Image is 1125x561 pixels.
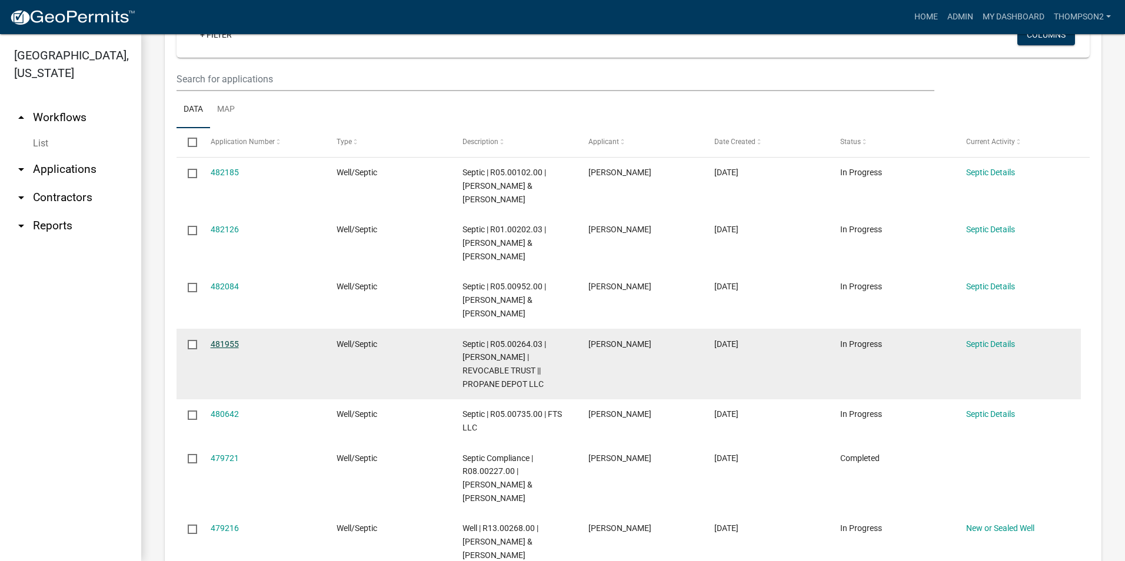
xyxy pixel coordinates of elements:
[588,225,651,234] span: Shari Bartlett
[210,91,242,129] a: Map
[199,128,325,156] datatable-header-cell: Application Number
[337,282,377,291] span: Well/Septic
[829,128,955,156] datatable-header-cell: Status
[191,24,241,45] a: + Filter
[588,339,651,349] span: Shari Bartlett
[177,91,210,129] a: Data
[1049,6,1116,28] a: Thompson2
[462,339,546,389] span: Septic | R05.00264.03 | ALAN H THORSON | REVOCABLE TRUST || PROPANE DEPOT LLC
[337,168,377,177] span: Well/Septic
[462,225,546,261] span: Septic | R01.00202.03 | MARK V & KATHLEEN A BUDENSIEK
[337,339,377,349] span: Well/Septic
[337,409,377,419] span: Well/Septic
[910,6,943,28] a: Home
[325,128,451,156] datatable-header-cell: Type
[943,6,978,28] a: Admin
[840,168,882,177] span: In Progress
[577,128,703,156] datatable-header-cell: Applicant
[840,225,882,234] span: In Progress
[462,168,546,204] span: Septic | R05.00102.00 | STEVEN & KELLY SCHURHAMMER
[714,168,738,177] span: 09/22/2025
[462,523,538,560] span: Well | R13.00268.00 | GARY D & DIANE K LAWSON
[337,523,377,533] span: Well/Septic
[966,523,1034,533] a: New or Sealed Well
[966,225,1015,234] a: Septic Details
[714,339,738,349] span: 09/22/2025
[14,162,28,176] i: arrow_drop_down
[337,453,377,463] span: Well/Septic
[955,128,1081,156] datatable-header-cell: Current Activity
[966,409,1015,419] a: Septic Details
[462,453,533,503] span: Septic Compliance | R08.00227.00 | MARK G II & SARAH KRAGE
[211,409,239,419] a: 480642
[840,409,882,419] span: In Progress
[714,138,755,146] span: Date Created
[840,339,882,349] span: In Progress
[840,282,882,291] span: In Progress
[211,138,275,146] span: Application Number
[211,339,239,349] a: 481955
[337,138,352,146] span: Type
[966,138,1015,146] span: Current Activity
[966,339,1015,349] a: Septic Details
[462,138,498,146] span: Description
[714,523,738,533] span: 09/16/2025
[451,128,577,156] datatable-header-cell: Description
[714,409,738,419] span: 09/18/2025
[177,67,934,91] input: Search for applications
[840,523,882,533] span: In Progress
[1017,24,1075,45] button: Columns
[703,128,829,156] datatable-header-cell: Date Created
[978,6,1049,28] a: My Dashboard
[588,409,651,419] span: Shari Bartlett
[714,225,738,234] span: 09/22/2025
[211,225,239,234] a: 482126
[14,191,28,205] i: arrow_drop_down
[14,219,28,233] i: arrow_drop_down
[588,168,651,177] span: Shari Bartlett
[211,168,239,177] a: 482185
[462,282,546,318] span: Septic | R05.00952.00 | PETER & GLORIA HOVDA
[211,282,239,291] a: 482084
[211,453,239,463] a: 479721
[966,168,1015,177] a: Septic Details
[588,453,651,463] span: Darrin
[714,453,738,463] span: 09/17/2025
[337,225,377,234] span: Well/Septic
[588,138,619,146] span: Applicant
[588,282,651,291] span: Shari Bartlett
[966,282,1015,291] a: Septic Details
[14,111,28,125] i: arrow_drop_up
[177,128,199,156] datatable-header-cell: Select
[588,523,651,533] span: Shari Bartlett
[211,523,239,533] a: 479216
[840,138,861,146] span: Status
[840,453,880,463] span: Completed
[462,409,562,432] span: Septic | R05.00735.00 | FTS LLC
[714,282,738,291] span: 09/22/2025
